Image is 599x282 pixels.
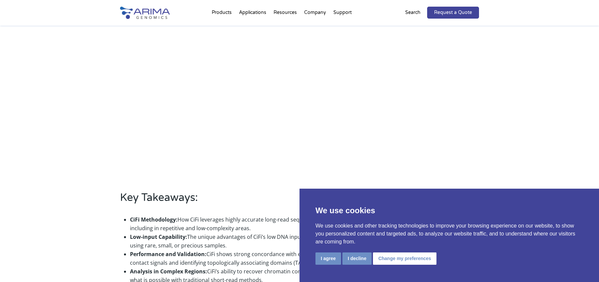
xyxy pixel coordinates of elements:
button: I decline [342,252,372,265]
img: Arima-Genomics-logo [120,7,170,19]
strong: Performance and Validation: [130,250,206,258]
strong: Analysis in Complex Regions: [130,268,207,275]
p: CiFi shows strong concordance with established 3C techniques (such as Hi-C and Pore-C) in capturi... [130,250,479,267]
strong: CiFi Methodology: [130,216,178,223]
p: How CiFi leverages highly accurate long-read sequencing to map chromatin interactions across the ... [130,215,479,233]
p: We use cookies [315,205,583,217]
strong: Low-input Capability: [130,233,187,240]
button: I agree [315,252,341,265]
h2: Key Takeaways: [120,190,479,210]
p: We use cookies and other tracking technologies to improve your browsing experience on our website... [315,222,583,246]
iframe: Small Samples, Big Insights: Capturing Chromatin Architecture with CiFi [156,19,443,180]
span: . [225,242,227,249]
button: Change my preferences [373,252,436,265]
a: Request a Quote [427,7,479,19]
p: The unique advantages of CiFi’s low DNA input requirements, which make chromatin architecture stu... [130,233,479,250]
p: Search [405,8,420,17]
